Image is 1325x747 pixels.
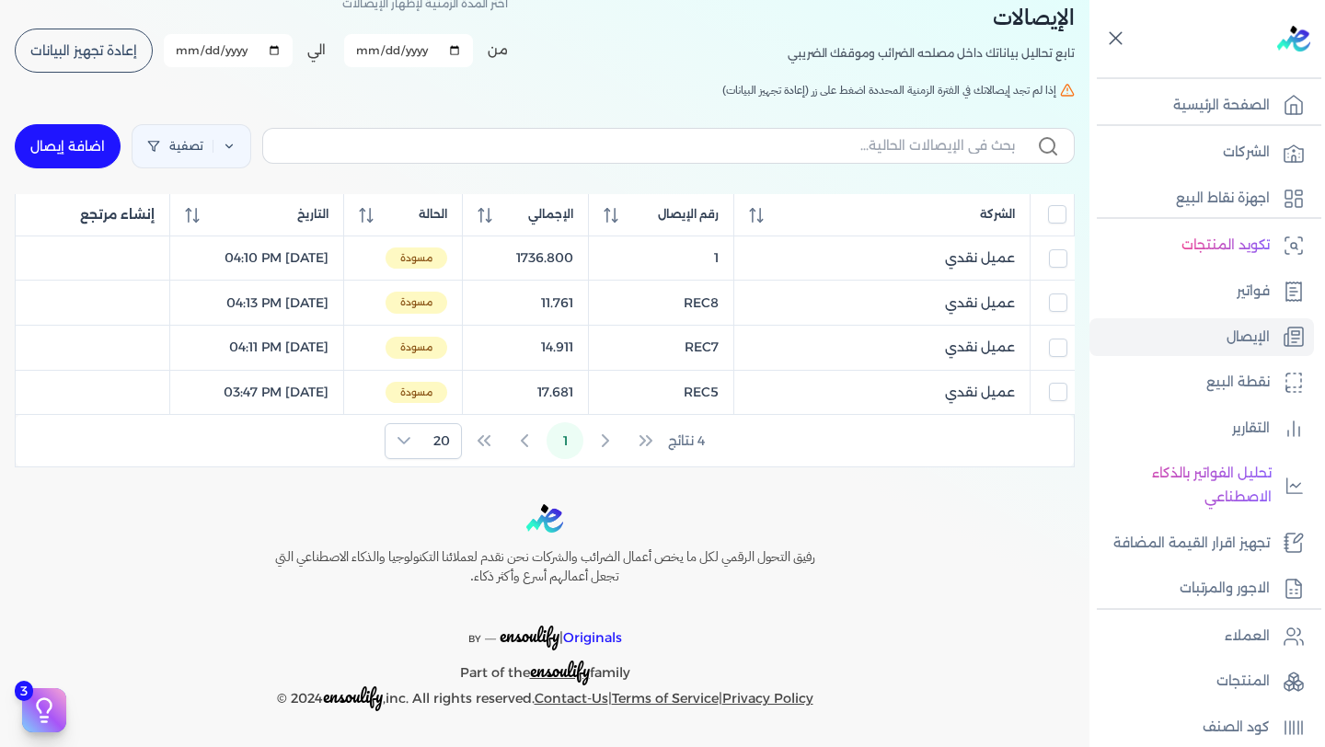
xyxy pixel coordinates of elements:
p: فواتير [1237,280,1270,304]
span: إنشاء مرتجع [80,205,155,224]
a: Terms of Service [612,690,719,707]
span: عميل نقدي [945,293,1015,313]
span: مسودة [386,382,447,404]
td: [DATE] 03:47 PM [169,370,343,415]
p: اجهزة نقاط البيع [1176,187,1270,211]
a: ensoulify [530,664,590,681]
span: Originals [563,629,622,646]
span: Rows per page [422,424,461,458]
h2: الإيصالات [788,1,1075,34]
span: ensoulify [323,682,383,710]
p: تحليل الفواتير بالذكاء الاصطناعي [1099,462,1272,509]
p: الشركات [1223,141,1270,165]
h6: رفيق التحول الرقمي لكل ما يخص أعمال الضرائب والشركات نحن نقدم لعملائنا التكنولوجيا والذكاء الاصطن... [236,547,854,587]
p: | [236,602,854,651]
a: الاجور والمرتبات [1089,569,1314,608]
img: logo [526,504,563,533]
span: 3 [15,681,33,701]
span: عميل نقدي [945,338,1015,357]
a: الصفحة الرئيسية [1089,86,1314,125]
td: 11.761 [462,281,588,326]
td: 1 [588,236,734,281]
button: 3 [22,688,66,732]
sup: __ [485,628,496,640]
span: الإجمالي [528,206,573,223]
p: التقارير [1232,417,1270,441]
a: عميل نقدي [749,248,1015,268]
span: التاريخ [297,206,328,223]
a: اجهزة نقاط البيع [1089,179,1314,218]
a: الشركات [1089,133,1314,172]
a: تكويد المنتجات [1089,226,1314,265]
span: ensoulify [530,656,590,684]
button: إعادة تجهيز البيانات [15,29,153,73]
a: التقارير [1089,409,1314,448]
td: 17.681 [462,370,588,415]
td: [DATE] 04:13 PM [169,281,343,326]
a: تصفية [132,124,251,168]
span: إعادة تجهيز البيانات [30,44,137,57]
td: REC5 [588,370,734,415]
a: عميل نقدي [749,293,1015,313]
span: مسودة [386,337,447,359]
p: Part of the family [236,651,854,685]
span: مسودة [386,247,447,270]
td: [DATE] 04:11 PM [169,325,343,370]
p: العملاء [1225,625,1270,649]
p: الاجور والمرتبات [1180,577,1270,601]
p: تجهيز اقرار القيمة المضافة [1113,532,1270,556]
span: عميل نقدي [945,383,1015,402]
p: الصفحة الرئيسية [1173,94,1270,118]
td: REC8 [588,281,734,326]
button: Page 1 [547,422,583,459]
a: تجهيز اقرار القيمة المضافة [1089,524,1314,563]
a: العملاء [1089,617,1314,656]
p: نقطة البيع [1206,371,1270,395]
a: اضافة إيصال [15,124,121,168]
span: BY [468,633,481,645]
a: Contact-Us [535,690,608,707]
a: تحليل الفواتير بالذكاء الاصطناعي [1089,454,1314,516]
a: عميل نقدي [749,383,1015,402]
label: من [488,40,508,60]
a: فواتير [1089,272,1314,311]
p: كود الصنف [1203,716,1270,740]
label: الي [307,40,326,60]
span: ensoulify [500,621,559,649]
td: [DATE] 04:10 PM [169,236,343,281]
span: رقم الإيصال [658,206,719,223]
a: كود الصنف [1089,708,1314,747]
td: REC7 [588,325,734,370]
span: الحالة [419,206,447,223]
a: الإيصال [1089,318,1314,357]
span: إذا لم تجد إيصالاتك في الفترة الزمنية المحددة اضغط على زر (إعادة تجهيز البيانات) [722,82,1056,98]
span: مسودة [386,292,447,314]
p: تكويد المنتجات [1181,234,1270,258]
p: © 2024 ,inc. All rights reserved. | | [236,684,854,711]
img: logo [1277,26,1310,52]
span: عميل نقدي [945,248,1015,268]
a: عميل نقدي [749,338,1015,357]
input: بحث في الإيصالات الحالية... [278,136,1015,155]
a: المنتجات [1089,662,1314,701]
span: الشركة [980,206,1015,223]
a: نقطة البيع [1089,363,1314,402]
p: المنتجات [1216,670,1270,694]
a: Privacy Policy [722,690,813,707]
p: الإيصال [1227,326,1270,350]
span: 4 نتائج [668,431,705,451]
td: 1736.800 [462,236,588,281]
td: 14.911 [462,325,588,370]
p: تابع تحاليل بياناتك داخل مصلحه الضرائب وموقفك الضريبي [788,41,1075,65]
